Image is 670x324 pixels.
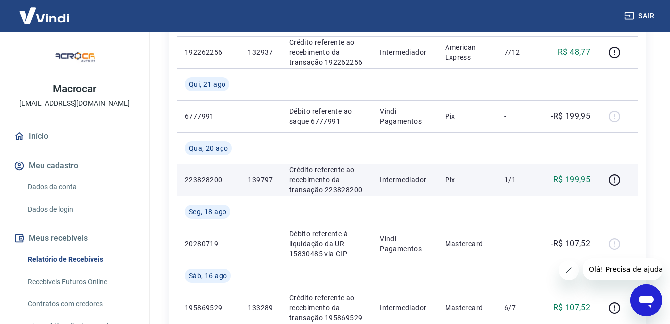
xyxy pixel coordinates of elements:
a: Relatório de Recebíveis [24,249,137,270]
a: Início [12,125,137,147]
p: 20280719 [185,239,232,249]
button: Meus recebíveis [12,227,137,249]
p: R$ 107,52 [553,302,591,314]
p: 133289 [248,303,273,313]
img: 20c87734-9855-4753-bc24-8fb862053de8.jpeg [55,40,95,80]
p: 7/12 [504,47,534,57]
button: Meu cadastro [12,155,137,177]
p: 223828200 [185,175,232,185]
p: Intermediador [380,303,429,313]
p: 132937 [248,47,273,57]
p: Mastercard [445,303,488,313]
p: Macrocar [53,84,97,94]
p: Intermediador [380,47,429,57]
p: Mastercard [445,239,488,249]
a: Dados de login [24,199,137,220]
p: 139797 [248,175,273,185]
iframe: Botão para abrir a janela de mensagens [630,284,662,316]
span: Olá! Precisa de ajuda? [6,7,84,15]
p: American Express [445,42,488,62]
p: Crédito referente ao recebimento da transação 223828200 [289,165,364,195]
p: Pix [445,111,488,121]
p: Intermediador [380,175,429,185]
span: Qui, 21 ago [189,79,225,89]
p: Crédito referente ao recebimento da transação 195869529 [289,293,364,323]
p: - [504,239,534,249]
span: Sáb, 16 ago [189,271,227,281]
a: Recebíveis Futuros Online [24,272,137,292]
a: Dados da conta [24,177,137,197]
span: Qua, 20 ago [189,143,228,153]
p: Débito referente ao saque 6777991 [289,106,364,126]
p: 6/7 [504,303,534,313]
p: 6777991 [185,111,232,121]
a: Contratos com credores [24,294,137,314]
span: Seg, 18 ago [189,207,226,217]
p: - [504,111,534,121]
p: -R$ 199,95 [551,110,590,122]
p: 195869529 [185,303,232,313]
p: R$ 199,95 [553,174,591,186]
p: Vindi Pagamentos [380,106,429,126]
button: Sair [622,7,658,25]
iframe: Mensagem da empresa [583,258,662,280]
p: Crédito referente ao recebimento da transação 192262256 [289,37,364,67]
p: Vindi Pagamentos [380,234,429,254]
iframe: Fechar mensagem [559,260,579,280]
p: 192262256 [185,47,232,57]
p: Pix [445,175,488,185]
p: -R$ 107,52 [551,238,590,250]
p: [EMAIL_ADDRESS][DOMAIN_NAME] [19,98,130,109]
img: Vindi [12,0,77,31]
p: 1/1 [504,175,534,185]
p: Débito referente à liquidação da UR 15830485 via CIP [289,229,364,259]
p: R$ 48,77 [558,46,590,58]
